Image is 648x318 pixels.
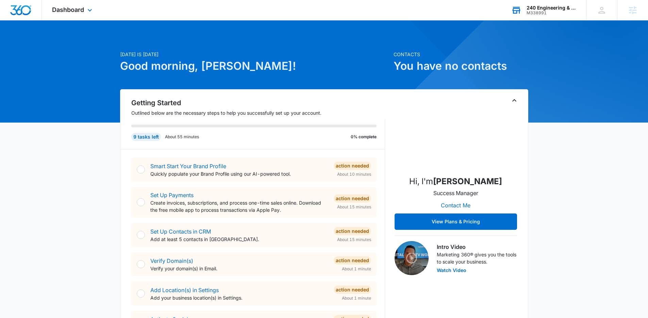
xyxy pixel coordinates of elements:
[510,96,518,105] button: Toggle Collapse
[342,295,371,301] span: About 1 minute
[395,241,429,275] img: Intro Video
[150,228,211,235] a: Set Up Contacts in CRM
[527,5,576,11] div: account name
[150,199,328,213] p: Create invoices, subscriptions, and process one-time sales online. Download the free mobile app t...
[150,170,328,177] p: Quickly populate your Brand Profile using our AI-powered tool.
[120,58,389,74] h1: Good morning, [PERSON_NAME]!
[120,51,389,58] p: [DATE] is [DATE]
[150,257,193,264] a: Verify Domain(s)
[351,134,377,140] p: 0% complete
[150,236,328,243] p: Add at least 5 contacts in [GEOGRAPHIC_DATA].
[437,251,517,265] p: Marketing 360® gives you the tools to scale your business.
[422,102,490,170] img: Jack Bingham
[150,287,219,293] a: Add Location(s) in Settings
[394,51,528,58] p: Contacts
[334,227,371,235] div: Action Needed
[131,109,385,116] p: Outlined below are the necessary steps to help you successfully set up your account.
[437,268,466,273] button: Watch Video
[334,162,371,170] div: Action Needed
[337,171,371,177] span: About 10 minutes
[150,294,328,301] p: Add your business location(s) in Settings.
[334,256,371,265] div: Action Needed
[342,266,371,272] span: About 1 minute
[131,133,161,141] div: 9 tasks left
[52,6,84,13] span: Dashboard
[434,197,477,213] button: Contact Me
[395,213,517,230] button: View Plans & Pricing
[334,194,371,203] div: Action Needed
[131,98,385,108] h2: Getting Started
[433,189,478,197] p: Success Manager
[334,286,371,294] div: Action Needed
[150,163,226,170] a: Smart Start Your Brand Profile
[437,243,517,251] h3: Intro Video
[165,134,199,140] p: About 55 minutes
[150,192,194,198] a: Set Up Payments
[409,175,502,188] p: Hi, I'm
[433,176,502,186] strong: [PERSON_NAME]
[337,204,371,210] span: About 15 minutes
[150,265,328,272] p: Verify your domain(s) in Email.
[337,237,371,243] span: About 15 minutes
[394,58,528,74] h1: You have no contacts
[527,11,576,15] div: account id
